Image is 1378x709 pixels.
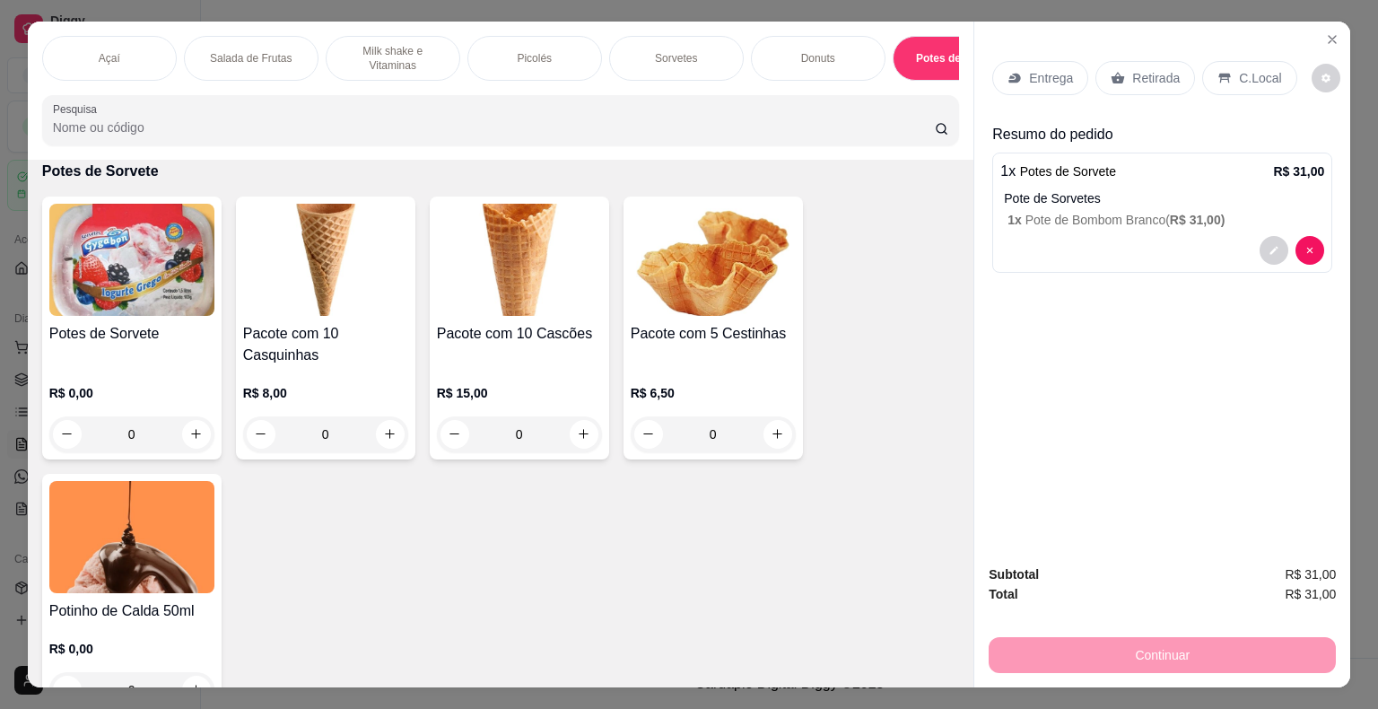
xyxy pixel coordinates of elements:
p: Picolés [517,51,552,66]
h4: Pacote com 10 Cascões [437,323,602,345]
label: Pesquisa [53,101,103,117]
img: product-image [437,204,602,316]
p: Entrega [1029,69,1073,87]
button: decrease-product-quantity [1312,64,1340,92]
span: R$ 31,00 [1285,565,1336,584]
p: Resumo do pedido [992,124,1332,145]
button: increase-product-quantity [376,420,405,449]
strong: Subtotal [989,567,1039,582]
p: Açaí [99,51,120,66]
p: R$ 0,00 [49,384,214,402]
img: product-image [49,481,214,593]
p: Pote de Bombom Branco ( [1007,211,1324,229]
p: Retirada [1132,69,1180,87]
span: 1 x [1007,213,1025,227]
button: increase-product-quantity [570,420,598,449]
span: Potes de Sorvete [1020,164,1116,179]
p: Milk shake e Vitaminas [341,44,445,73]
p: R$ 6,50 [631,384,796,402]
p: R$ 0,00 [49,640,214,658]
button: increase-product-quantity [763,420,792,449]
p: R$ 8,00 [243,384,408,402]
p: Salada de Frutas [210,51,292,66]
p: Pote de Sorvetes [1004,189,1324,207]
h4: Potes de Sorvete [49,323,214,345]
p: Donuts [801,51,835,66]
img: product-image [243,204,408,316]
h4: Potinho de Calda 50ml [49,600,214,622]
p: Potes de Sorvete [916,51,1003,66]
h4: Pacote com 5 Cestinhas [631,323,796,345]
p: C.Local [1239,69,1281,87]
strong: Total [989,587,1017,601]
img: product-image [49,204,214,316]
p: 1 x [1000,161,1116,182]
button: decrease-product-quantity [247,420,275,449]
h4: Pacote com 10 Casquinhas [243,323,408,366]
p: R$ 31,00 [1273,162,1324,180]
img: product-image [631,204,796,316]
button: decrease-product-quantity [634,420,663,449]
input: Pesquisa [53,118,935,136]
button: decrease-product-quantity [440,420,469,449]
p: Potes de Sorvete [42,161,960,182]
span: R$ 31,00 ) [1170,213,1225,227]
button: Close [1318,25,1347,54]
span: R$ 31,00 [1285,584,1336,604]
button: decrease-product-quantity [1295,236,1324,265]
p: Sorvetes [655,51,697,66]
button: decrease-product-quantity [1260,236,1288,265]
p: R$ 15,00 [437,384,602,402]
